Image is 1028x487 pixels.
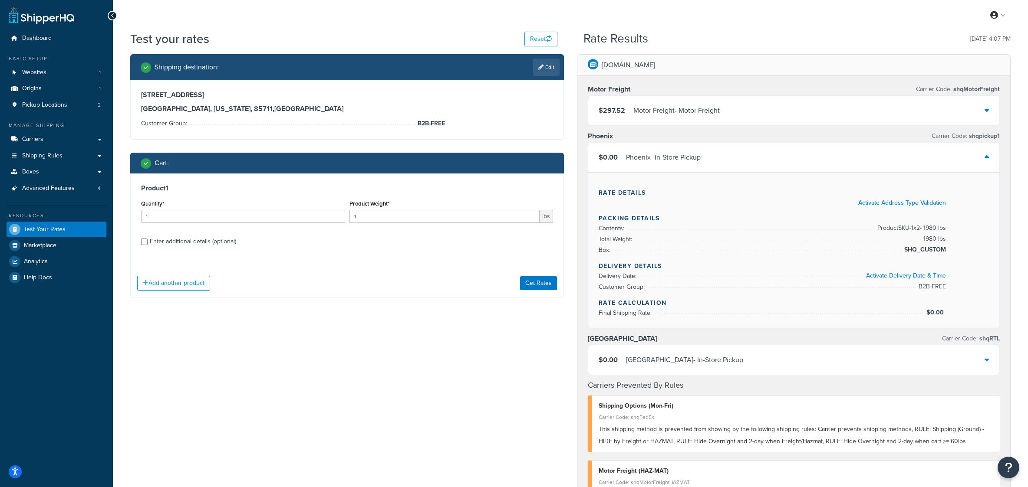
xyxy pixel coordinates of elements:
h3: Product 1 [141,184,553,193]
li: Pickup Locations [7,97,106,113]
h4: Rate Calculation [599,298,989,307]
h2: Cart : [155,159,169,167]
span: shqpickup1 [967,131,1000,141]
h4: Rate Details [599,188,989,197]
span: $0.00 [599,355,618,365]
button: Get Rates [520,276,557,290]
a: Carriers [7,131,106,147]
span: $0.00 [599,152,618,162]
span: lbs [540,210,553,223]
h4: Packing Details [599,214,989,223]
a: Advanced Features4 [7,180,106,196]
span: 2 [98,101,101,109]
h1: Test your rates [130,30,209,47]
a: Activate Address Type Validation [858,198,946,207]
li: Websites [7,65,106,81]
div: Phoenix - In-Store Pickup [626,151,701,163]
h3: Phoenix [588,132,613,141]
a: Edit [533,59,560,76]
span: SHQ_CUSTOM [902,245,946,255]
a: Test Your Rates [7,222,106,237]
button: Open Resource Center [998,457,1019,478]
span: Origins [22,85,42,92]
p: Carrier Code: [942,333,1000,345]
a: Origins1 [7,81,106,97]
a: Pickup Locations2 [7,97,106,113]
div: Manage Shipping [7,122,106,129]
span: Marketplace [24,242,56,249]
span: shqRTL [978,334,1000,343]
p: [DATE] 4:07 PM [970,33,1011,45]
span: $0.00 [926,308,946,317]
button: Add another product [137,276,210,291]
span: Dashboard [22,35,52,42]
span: Total Weight: [599,235,634,244]
a: Help Docs [7,270,106,285]
span: 1980 lbs [921,234,946,244]
span: Test Your Rates [24,226,66,233]
a: Analytics [7,254,106,269]
h2: Shipping destination : [155,63,219,71]
a: Shipping Rules [7,148,106,164]
span: Help Docs [24,274,52,281]
span: Customer Group: [141,119,189,128]
h4: Delivery Details [599,261,989,271]
span: Pickup Locations [22,101,67,109]
div: Shipping Options (Mon-Fri) [599,400,993,412]
span: This shipping method is prevented from showing by the following shipping rules: Carrier prevents ... [599,425,984,446]
h3: [GEOGRAPHIC_DATA] [588,334,657,343]
span: Contents: [599,224,626,233]
h3: [STREET_ADDRESS] [141,91,553,99]
input: Enter additional details (optional) [141,239,148,245]
span: 1 [99,85,101,92]
span: Customer Group: [599,282,647,291]
p: Carrier Code: [916,83,1000,95]
input: 0 [141,210,345,223]
a: Activate Delivery Date & Time [866,271,946,280]
div: [GEOGRAPHIC_DATA] - In-Store Pickup [626,354,743,366]
span: B2B-FREE [916,281,946,292]
div: Carrier Code: shqFedEx [599,411,993,423]
a: Dashboard [7,30,106,46]
div: Motor Freight (HAZ-MAT) [599,465,993,477]
span: $297.52 [599,105,625,115]
span: Shipping Rules [22,152,63,160]
span: Analytics [24,258,48,265]
div: Enter additional details (optional) [150,235,236,248]
a: Boxes [7,164,106,180]
span: 4 [98,185,101,192]
div: Resources [7,212,106,219]
span: Product SKU-1 x 2 - 1980 lbs [875,223,946,233]
h3: Motor Freight [588,85,630,94]
input: 0.00 [349,210,540,223]
span: Delivery Date: [599,271,639,281]
span: Box: [599,245,613,255]
li: Origins [7,81,106,97]
span: Advanced Features [22,185,75,192]
a: Marketplace [7,238,106,253]
h2: Rate Results [583,32,648,46]
span: Final Shipping Rate: [599,308,654,317]
li: Advanced Features [7,180,106,196]
h3: [GEOGRAPHIC_DATA], [US_STATE], 85711 , [GEOGRAPHIC_DATA] [141,105,553,113]
label: Quantity* [141,200,164,207]
p: [DOMAIN_NAME] [602,59,655,71]
div: Basic Setup [7,55,106,62]
span: B2B-FREE [415,118,445,129]
h4: Carriers Prevented By Rules [588,379,1000,391]
label: Product Weight* [349,200,389,207]
button: Reset [524,32,557,46]
span: shqMotorFreight [952,85,1000,94]
span: Carriers [22,136,43,143]
p: Carrier Code: [932,130,1000,142]
div: Motor Freight - Motor Freight [633,105,720,117]
a: Websites1 [7,65,106,81]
